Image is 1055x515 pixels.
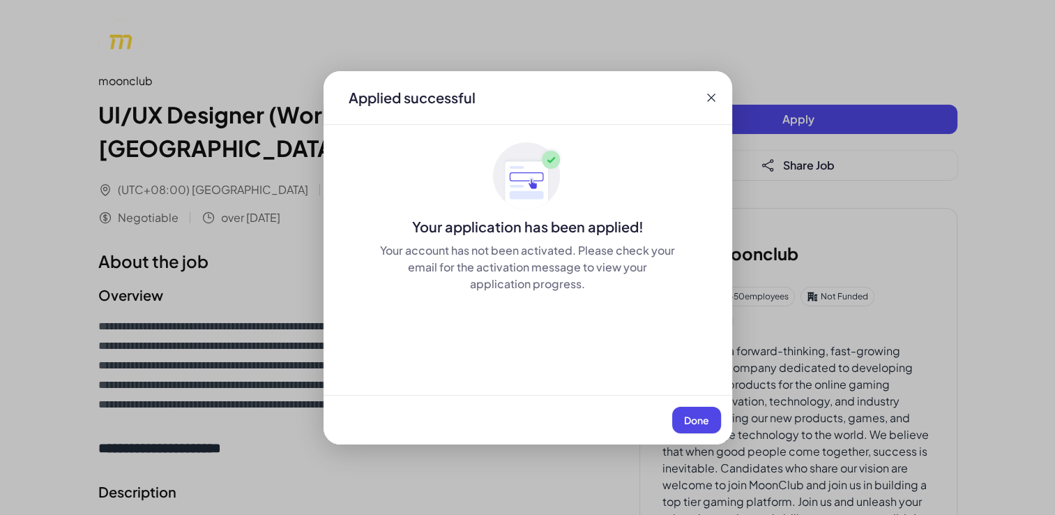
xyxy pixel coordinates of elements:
div: Applied successful [349,88,476,107]
div: Your account has not been activated. Please check your email for the activation message to view y... [379,242,676,292]
img: ApplyedMaskGroup3.svg [493,142,563,211]
button: Done [672,407,721,433]
div: Your application has been applied! [324,217,732,237]
span: Done [684,414,709,426]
